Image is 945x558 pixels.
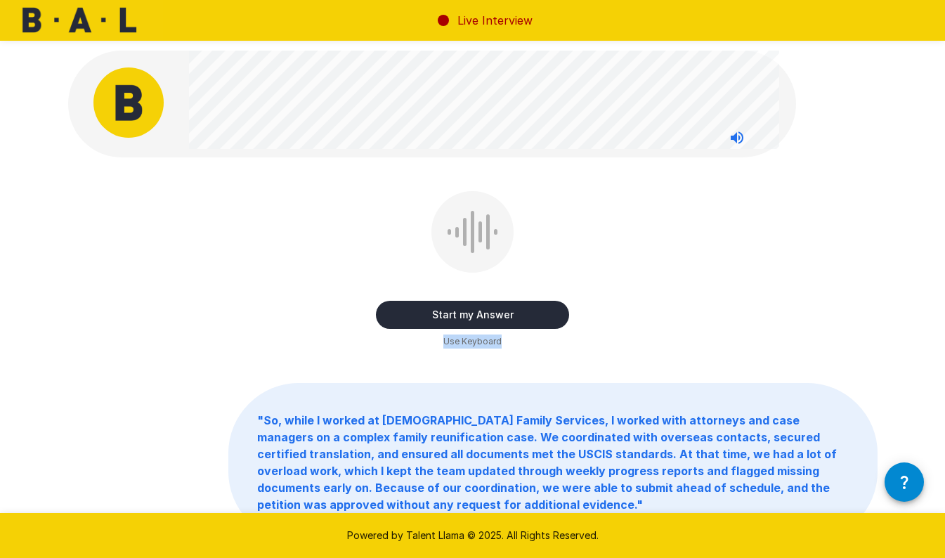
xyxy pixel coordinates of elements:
span: Use Keyboard [443,335,502,349]
p: Powered by Talent Llama © 2025. All Rights Reserved. [17,528,928,543]
button: Start my Answer [376,301,569,329]
b: " So, while I worked at [DEMOGRAPHIC_DATA] Family Services, I worked with attorneys and case mana... [257,413,837,512]
p: Live Interview [457,12,533,29]
button: Stop reading questions aloud [723,124,751,152]
img: bal_avatar.png [93,67,164,138]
